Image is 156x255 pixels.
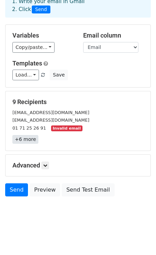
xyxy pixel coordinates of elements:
small: [EMAIL_ADDRESS][DOMAIN_NAME] [12,110,89,115]
small: 01 71 25 26 91 [12,125,46,131]
div: Widget de chat [121,222,156,255]
h5: 9 Recipients [12,98,144,106]
h5: Advanced [12,162,144,169]
button: Save [50,70,68,80]
h5: Variables [12,32,73,39]
a: Preview [30,183,60,196]
iframe: Chat Widget [121,222,156,255]
small: [EMAIL_ADDRESS][DOMAIN_NAME] [12,118,89,123]
a: Templates [12,60,42,67]
span: Send [32,6,50,14]
a: Load... [12,70,39,80]
a: Send Test Email [62,183,114,196]
h5: Email column [83,32,144,39]
a: Copy/paste... [12,42,55,53]
small: Invalid email [51,125,82,131]
a: +6 more [12,135,38,144]
a: Send [5,183,28,196]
